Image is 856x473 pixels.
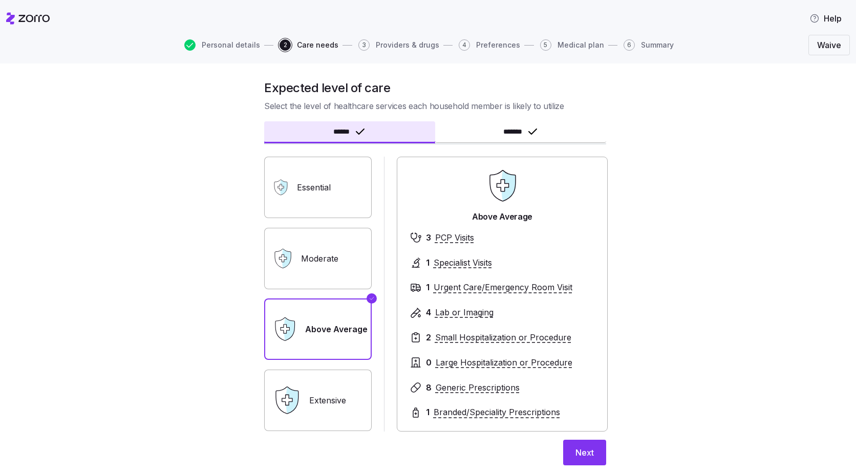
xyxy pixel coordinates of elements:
[264,80,606,96] h1: Expected level of care
[280,39,338,51] button: 2Care needs
[426,306,431,319] span: 4
[434,281,572,294] span: Urgent Care/Emergency Room Visit
[435,331,571,344] span: Small Hospitalization or Procedure
[426,281,430,294] span: 1
[280,39,291,51] span: 2
[624,39,674,51] button: 6Summary
[426,256,430,269] span: 1
[358,39,439,51] button: 3Providers & drugs
[540,39,551,51] span: 5
[277,39,338,51] a: 2Care needs
[184,39,260,51] button: Personal details
[801,8,850,29] button: Help
[817,39,841,51] span: Waive
[808,35,850,55] button: Waive
[358,39,370,51] span: 3
[624,39,635,51] span: 6
[202,41,260,49] span: Personal details
[459,39,470,51] span: 4
[369,292,375,305] svg: Checkmark
[426,381,432,394] span: 8
[436,381,520,394] span: Generic Prescriptions
[459,39,520,51] button: 4Preferences
[376,41,439,49] span: Providers & drugs
[436,356,572,369] span: Large Hospitalization or Procedure
[575,446,594,459] span: Next
[472,210,532,223] span: Above Average
[264,157,372,218] label: Essential
[563,440,606,465] button: Next
[297,41,338,49] span: Care needs
[426,356,432,369] span: 0
[435,231,474,244] span: PCP Visits
[264,370,372,431] label: Extensive
[264,228,372,289] label: Moderate
[434,406,560,419] span: Branded/Speciality Prescriptions
[558,41,604,49] span: Medical plan
[540,39,604,51] button: 5Medical plan
[476,41,520,49] span: Preferences
[426,331,431,344] span: 2
[434,256,492,269] span: Specialist Visits
[641,41,674,49] span: Summary
[426,406,430,419] span: 1
[426,231,431,244] span: 3
[809,12,842,25] span: Help
[435,306,494,319] span: Lab or Imaging
[264,298,372,360] label: Above Average
[182,39,260,51] a: Personal details
[264,100,606,113] span: Select the level of healthcare services each household member is likely to utilize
